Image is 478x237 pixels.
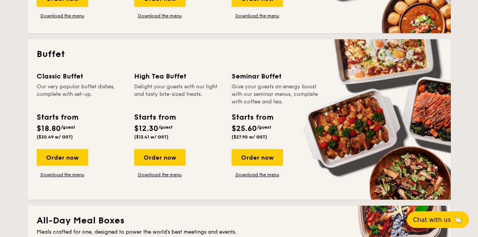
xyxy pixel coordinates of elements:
[37,112,78,123] div: Starts from
[232,13,283,19] a: Download the menu
[134,83,223,106] div: Delight your guests with our light and tasty bite-sized treats.
[37,228,442,236] div: Meals crafted for one, designed to power the world's best meetings and events.
[134,13,186,19] a: Download the menu
[37,13,88,19] a: Download the menu
[232,124,257,133] span: $25.60
[134,124,158,133] span: $12.30
[134,149,186,166] div: Order now
[232,134,267,140] span: ($27.90 w/ GST)
[158,125,173,130] span: /guest
[232,112,273,123] div: Starts from
[134,172,186,178] a: Download the menu
[454,215,463,224] span: 🦙
[232,172,283,178] a: Download the menu
[37,134,73,140] span: ($20.49 w/ GST)
[37,124,61,133] span: $18.80
[37,172,88,178] a: Download the menu
[61,125,75,130] span: /guest
[407,211,469,228] button: Chat with us🦙
[134,112,175,123] div: Starts from
[37,48,442,60] h2: Buffet
[134,71,223,82] div: High Tea Buffet
[257,125,271,130] span: /guest
[37,83,125,106] div: Our very popular buffet dishes, complete with set-up.
[232,83,320,106] div: Give your guests an energy boost with our seminar menus, complete with coffee and tea.
[413,216,451,223] span: Chat with us
[232,149,283,166] div: Order now
[134,134,169,140] span: ($13.41 w/ GST)
[37,71,125,82] div: Classic Buffet
[37,149,88,166] div: Order now
[37,215,442,227] h2: All-Day Meal Boxes
[232,71,320,82] div: Seminar Buffet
